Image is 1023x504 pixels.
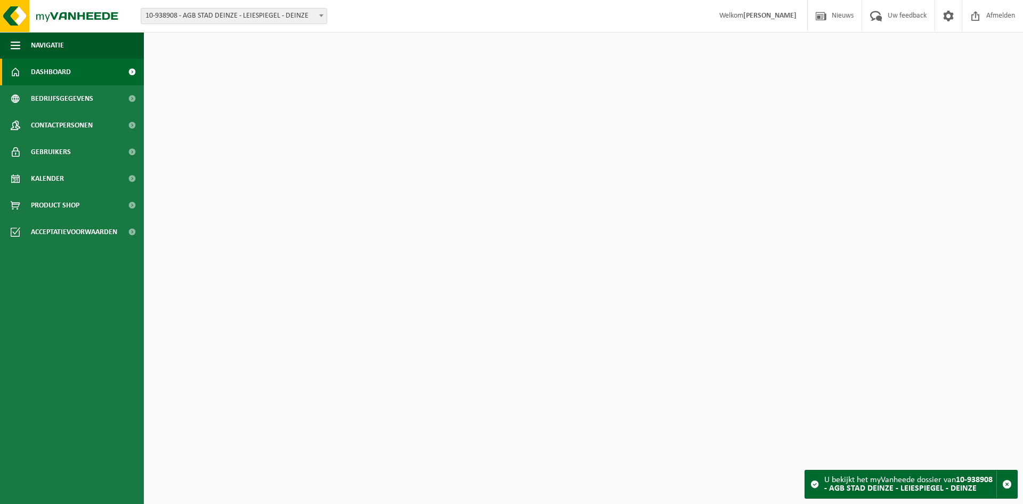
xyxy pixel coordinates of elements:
span: Contactpersonen [31,112,93,139]
span: Product Shop [31,192,79,219]
span: Acceptatievoorwaarden [31,219,117,245]
span: Dashboard [31,59,71,85]
span: 10-938908 - AGB STAD DEINZE - LEIESPIEGEL - DEINZE [141,9,327,23]
span: Navigatie [31,32,64,59]
span: Bedrijfsgegevens [31,85,93,112]
strong: 10-938908 - AGB STAD DEINZE - LEIESPIEGEL - DEINZE [824,476,993,493]
div: U bekijkt het myVanheede dossier van [824,470,996,498]
strong: [PERSON_NAME] [743,12,797,20]
span: 10-938908 - AGB STAD DEINZE - LEIESPIEGEL - DEINZE [141,8,327,24]
span: Gebruikers [31,139,71,165]
span: Kalender [31,165,64,192]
